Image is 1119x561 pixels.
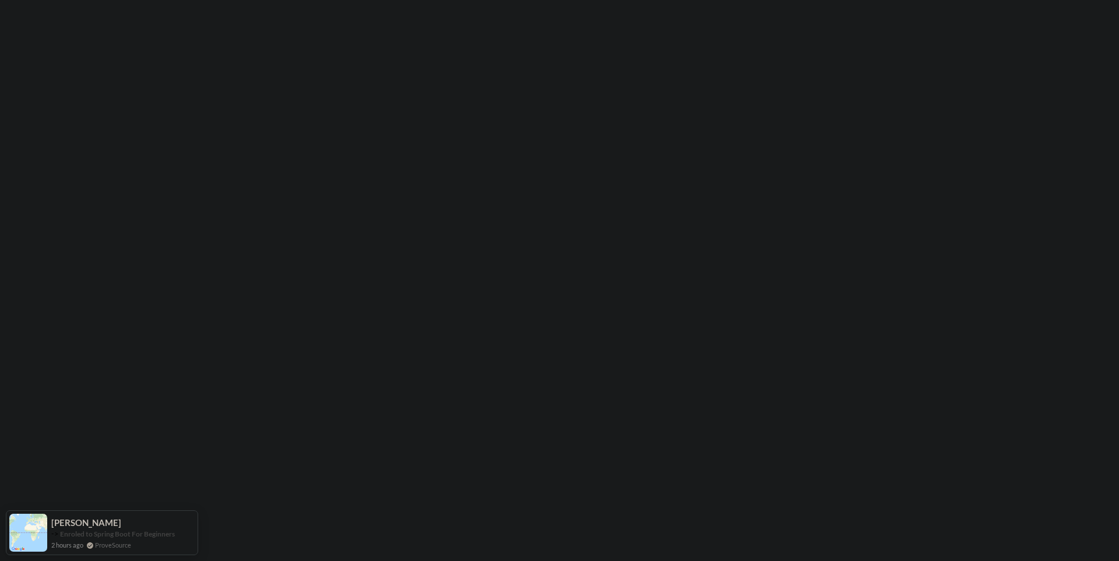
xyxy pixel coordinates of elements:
[9,514,47,552] img: provesource social proof notification image
[51,540,83,550] span: 2 hours ago
[60,529,175,539] a: Enroled to Spring Boot For Beginners
[95,540,131,550] a: ProveSource
[51,529,59,538] span: ->
[51,518,121,528] span: [PERSON_NAME]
